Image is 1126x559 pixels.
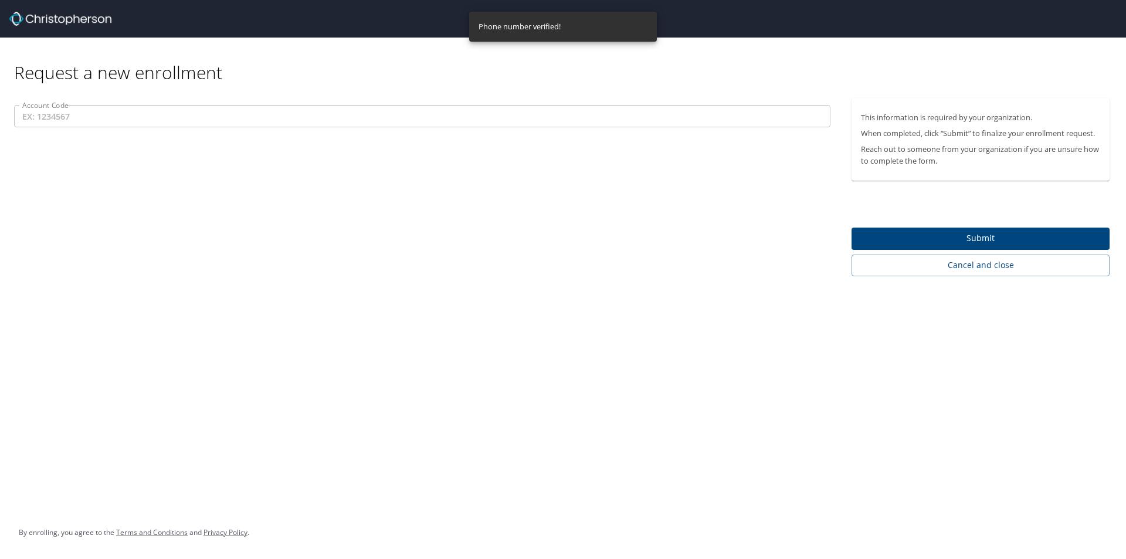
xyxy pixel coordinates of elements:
button: Submit [852,228,1110,250]
a: Terms and Conditions [116,527,188,537]
button: Cancel and close [852,255,1110,276]
div: Request a new enrollment [14,38,1119,84]
input: EX: 1234567 [14,105,830,127]
img: cbt logo [9,12,111,26]
a: Privacy Policy [204,527,247,537]
span: Submit [861,231,1100,246]
div: Phone number verified! [479,15,561,38]
p: This information is required by your organization. [861,112,1100,123]
p: When completed, click “Submit” to finalize your enrollment request. [861,128,1100,139]
p: Reach out to someone from your organization if you are unsure how to complete the form. [861,144,1100,166]
span: Cancel and close [861,258,1100,273]
div: By enrolling, you agree to the and . [19,518,249,547]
